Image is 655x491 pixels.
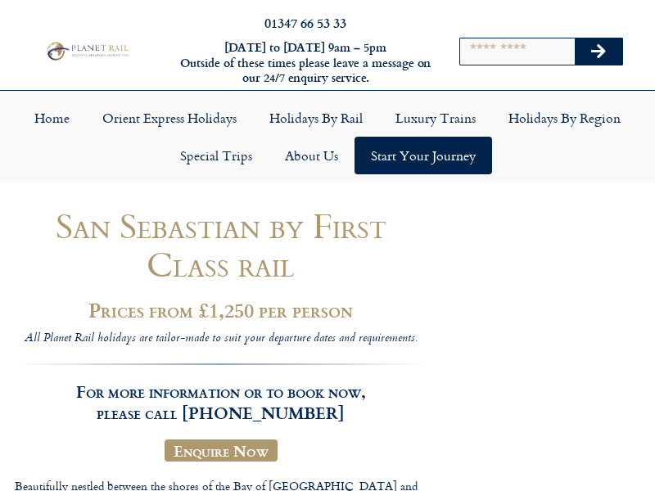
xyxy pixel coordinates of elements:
a: Holidays by Region [492,99,637,137]
i: All Planet Rail holidays are tailor-made to suit your departure dates and requirements. [25,329,417,349]
nav: Menu [8,99,647,174]
a: Orient Express Holidays [86,99,253,137]
h1: San Sebastian by First Class rail [15,206,427,284]
a: Special Trips [164,137,269,174]
img: Planet Rail Train Holidays Logo [43,40,131,61]
a: About Us [269,137,355,174]
a: Home [18,99,86,137]
a: Enquire Now [165,439,278,462]
a: Start your Journey [355,137,492,174]
a: Holidays by Rail [253,99,379,137]
h6: [DATE] to [DATE] 9am – 5pm Outside of these times please leave a message on our 24/7 enquiry serv... [178,40,432,86]
h2: Prices from £1,250 per person [15,299,427,321]
button: Search [575,38,622,65]
a: 01347 66 53 33 [264,13,346,32]
h3: For more information or to book now, please call [PHONE_NUMBER] [15,363,427,424]
a: Luxury Trains [379,99,492,137]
